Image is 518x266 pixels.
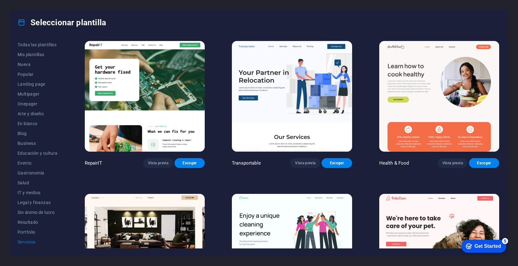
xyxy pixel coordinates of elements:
[179,161,200,166] span: Escoger
[18,82,58,87] span: Landing page
[148,161,168,166] span: Vista previa
[18,138,58,148] button: Business
[18,92,58,96] span: Multipager
[379,41,499,152] img: Health & Food
[18,69,58,79] button: Popular
[469,158,499,168] button: Escoger
[18,158,58,168] button: Evento
[322,158,352,168] button: Escoger
[18,227,58,237] button: Portfolio
[175,158,205,168] button: Escoger
[18,42,58,47] span: Todas las plantillas
[143,158,173,168] button: Vista previa
[18,18,106,27] h4: Seleccionar plantilla
[18,180,58,185] span: Salud
[18,190,58,195] span: IT y medios
[18,50,58,59] button: Mis plantillas
[18,178,58,188] button: Salud
[18,59,58,69] button: Nueva
[438,158,468,168] button: Vista previa
[18,62,58,67] span: Nueva
[232,160,261,166] p: Transportable
[442,161,463,166] span: Vista previa
[18,198,58,207] button: Legal y finanzas
[18,230,58,235] span: Portfolio
[18,99,58,109] button: Onepager
[290,158,320,168] button: Vista previa
[18,168,58,178] button: Gastronomía
[18,72,58,77] span: Popular
[18,129,58,138] button: Blog
[18,52,58,57] span: Mis plantillas
[18,131,58,136] span: Blog
[18,247,58,257] button: Tienda
[18,161,58,166] span: Evento
[18,210,58,215] span: Sin ánimo de lucro
[18,220,58,225] span: Resultado
[18,141,58,146] span: Business
[474,161,494,166] span: Escoger
[18,188,58,198] button: IT y medios
[5,3,50,16] div: Get Started 5 items remaining, 0% complete
[18,217,58,227] button: Resultado
[232,41,352,152] img: Transportable
[327,161,347,166] span: Escoger
[18,111,58,116] span: Arte y diseño
[295,161,315,166] span: Vista previa
[18,148,58,158] button: Educación y cultura
[18,207,58,217] button: Sin ánimo de lucro
[18,40,58,50] button: Todas las plantillas
[18,7,45,12] div: Get Started
[18,119,58,129] button: En blanco
[18,121,58,126] span: En blanco
[85,160,102,166] p: RepairIT
[18,101,58,106] span: Onepager
[46,1,52,7] div: 5
[18,170,58,175] span: Gastronomía
[18,239,58,244] span: Servicios
[18,200,58,205] span: Legal y finanzas
[18,109,58,119] button: Arte y diseño
[18,79,58,89] button: Landing page
[18,237,58,247] button: Servicios
[379,160,409,166] p: Health & Food
[18,151,58,156] span: Educación y cultura
[85,41,205,152] img: RepairIT
[18,89,58,99] button: Multipager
